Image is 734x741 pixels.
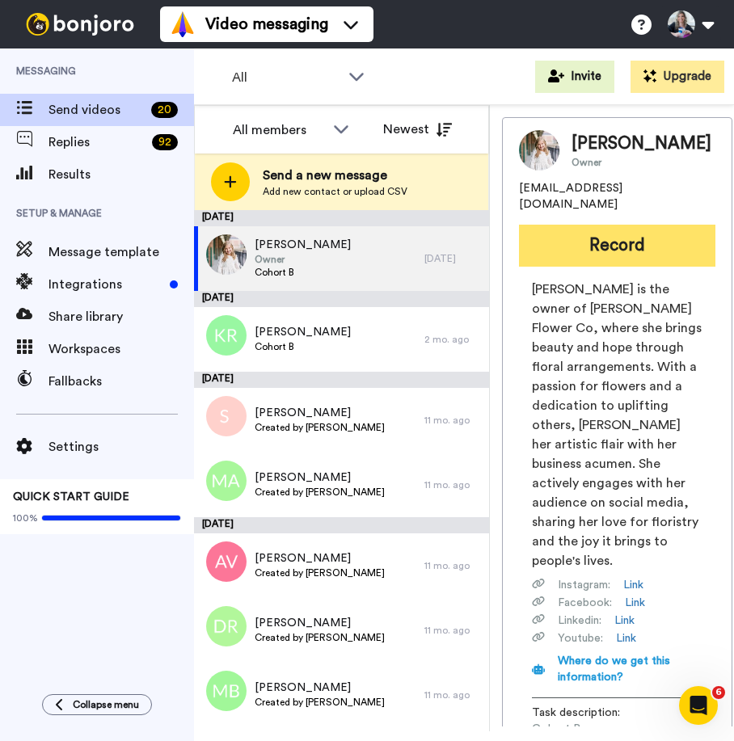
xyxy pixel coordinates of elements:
[255,566,385,579] span: Created by [PERSON_NAME]
[13,512,38,524] span: 100%
[558,655,670,683] span: Where do we get this information?
[519,130,559,171] img: Image of Morgan Besares Nelson
[13,491,129,503] span: QUICK START GUIDE
[616,630,636,646] a: Link
[206,671,247,711] img: mb.png
[572,132,711,156] span: [PERSON_NAME]
[679,686,718,725] iframe: Intercom live chat
[424,252,481,265] div: [DATE]
[424,624,481,637] div: 11 mo. ago
[194,291,489,307] div: [DATE]
[255,340,351,353] span: Cohort B
[558,595,612,611] span: Facebook :
[371,113,464,145] button: Newest
[49,133,146,152] span: Replies
[623,577,643,593] a: Link
[206,541,247,582] img: av.png
[625,595,645,611] a: Link
[73,698,139,711] span: Collapse menu
[255,696,385,709] span: Created by [PERSON_NAME]
[424,688,481,701] div: 11 mo. ago
[232,68,340,87] span: All
[519,180,715,213] span: [EMAIL_ADDRESS][DOMAIN_NAME]
[535,61,614,93] button: Invite
[206,315,247,356] img: kr.png
[263,185,407,198] span: Add new contact or upload CSV
[151,102,178,118] div: 20
[424,478,481,491] div: 11 mo. ago
[233,120,325,140] div: All members
[255,253,351,266] span: Owner
[631,61,724,93] button: Upgrade
[194,210,489,226] div: [DATE]
[424,559,481,572] div: 11 mo. ago
[194,372,489,388] div: [DATE]
[424,333,481,346] div: 2 mo. ago
[49,372,194,391] span: Fallbacks
[170,11,196,37] img: vm-color.svg
[42,694,152,715] button: Collapse menu
[152,134,178,150] div: 92
[255,631,385,644] span: Created by [PERSON_NAME]
[255,469,385,486] span: [PERSON_NAME]
[255,266,351,279] span: Cohort B
[194,517,489,533] div: [DATE]
[255,680,385,696] span: [PERSON_NAME]
[519,225,715,267] button: Record
[572,156,711,169] span: Owner
[255,237,351,253] span: [PERSON_NAME]
[558,613,601,629] span: Linkedin :
[558,630,603,646] span: Youtube :
[205,13,328,36] span: Video messaging
[49,275,163,294] span: Integrations
[255,615,385,631] span: [PERSON_NAME]
[49,339,194,359] span: Workspaces
[255,421,385,434] span: Created by [PERSON_NAME]
[255,486,385,499] span: Created by [PERSON_NAME]
[206,606,247,646] img: dr.png
[255,405,385,421] span: [PERSON_NAME]
[558,577,610,593] span: Instagram :
[255,550,385,566] span: [PERSON_NAME]
[206,461,247,501] img: ma.png
[712,686,725,699] span: 6
[206,396,247,436] img: s%20.png
[614,613,635,629] a: Link
[255,324,351,340] span: [PERSON_NAME]
[532,721,685,737] span: Cohort B
[532,705,645,721] span: Task description :
[532,280,702,570] span: [PERSON_NAME] is the owner of [PERSON_NAME] Flower Co, where she brings beauty and hope through f...
[49,100,145,120] span: Send videos
[263,166,407,185] span: Send a new message
[49,242,194,262] span: Message template
[49,437,194,457] span: Settings
[49,165,194,184] span: Results
[206,234,247,275] img: 3300eafc-05c1-4a7c-95bb-c797b2189aee.jpg
[19,13,141,36] img: bj-logo-header-white.svg
[424,414,481,427] div: 11 mo. ago
[49,307,194,326] span: Share library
